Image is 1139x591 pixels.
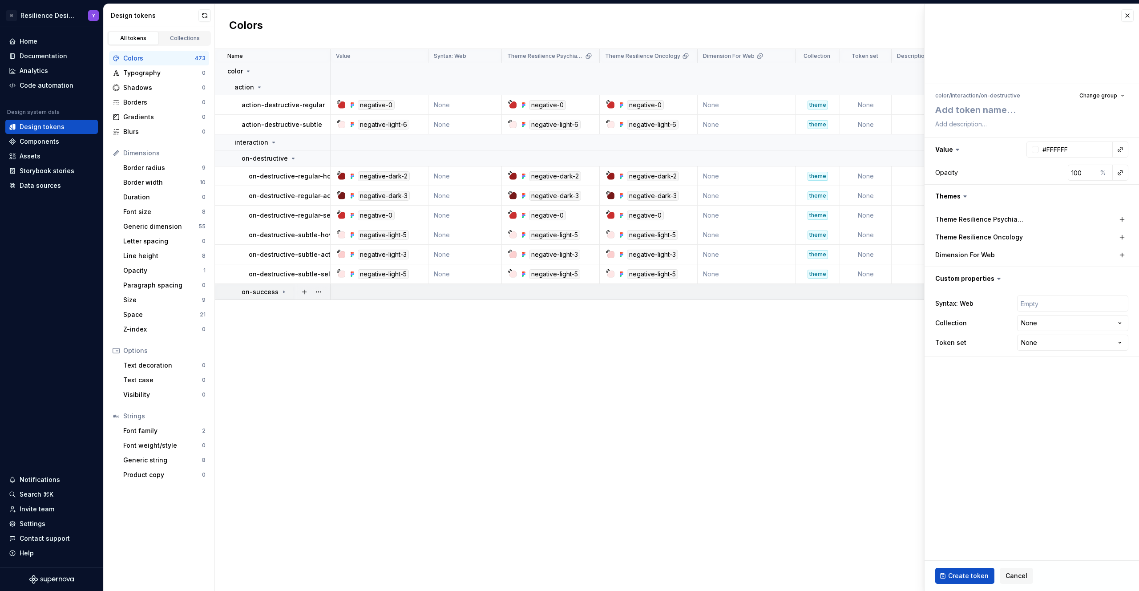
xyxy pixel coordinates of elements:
[1000,568,1033,584] button: Cancel
[627,191,679,201] div: negative-dark-3
[249,250,340,259] p: on-destructive-subtle-active
[698,264,796,284] td: None
[120,424,209,438] a: Font family2
[1079,92,1117,99] span: Change group
[111,11,198,20] div: Design tokens
[840,206,892,225] td: None
[808,191,828,200] div: theme
[935,168,958,177] div: Opacity
[627,230,678,240] div: negative-light-5
[234,138,268,147] p: interaction
[20,137,59,146] div: Components
[242,287,279,296] p: on-success
[120,278,209,292] a: Paragraph spacing0
[529,100,566,110] div: negative-0
[227,53,243,60] p: Name
[202,69,206,77] div: 0
[120,293,209,307] a: Size9
[935,568,994,584] button: Create token
[840,225,892,245] td: None
[935,338,966,347] label: Token set
[109,66,209,80] a: Typography0
[529,230,580,240] div: negative-light-5
[120,322,209,336] a: Z-index0
[529,269,580,279] div: negative-light-5
[109,51,209,65] a: Colors473
[120,373,209,387] a: Text case0
[358,250,409,259] div: negative-light-3
[123,127,202,136] div: Blurs
[123,69,202,77] div: Typography
[20,166,74,175] div: Storybook stories
[20,66,48,75] div: Analytics
[897,53,928,60] p: Description
[202,376,206,384] div: 0
[123,470,202,479] div: Product copy
[627,171,679,181] div: negative-dark-2
[109,81,209,95] a: Shadows0
[1068,165,1097,181] input: 100
[840,115,892,134] td: None
[249,231,339,239] p: on-destructive-subtle-hover
[202,391,206,398] div: 0
[358,100,395,110] div: negative-0
[840,245,892,264] td: None
[698,225,796,245] td: None
[123,163,202,172] div: Border radius
[198,223,206,230] div: 55
[808,270,828,279] div: theme
[195,55,206,62] div: 473
[242,101,325,109] p: action-destructive-regular
[935,92,949,99] li: color
[200,179,206,186] div: 10
[234,83,254,92] p: action
[5,78,98,93] a: Code automation
[698,166,796,186] td: None
[200,311,206,318] div: 21
[202,326,206,333] div: 0
[123,178,200,187] div: Border width
[358,230,409,240] div: negative-light-5
[203,267,206,274] div: 1
[935,299,973,308] label: Syntax: Web
[120,358,209,372] a: Text decoration0
[852,53,878,60] p: Token set
[698,95,796,115] td: None
[5,473,98,487] button: Notifications
[840,166,892,186] td: None
[123,412,206,421] div: Strings
[202,457,206,464] div: 8
[123,113,202,121] div: Gradients
[428,166,502,186] td: None
[1075,89,1128,102] button: Change group
[123,98,202,107] div: Borders
[808,211,828,220] div: theme
[120,219,209,234] a: Generic dimension55
[249,211,350,220] p: on-destructive-regular-selected
[428,186,502,206] td: None
[428,95,502,115] td: None
[935,233,1023,242] label: Theme Resilience Oncology
[698,245,796,264] td: None
[434,53,466,60] p: Syntax: Web
[20,505,54,514] div: Invite team
[202,238,206,245] div: 0
[29,575,74,584] svg: Supernova Logo
[5,49,98,63] a: Documentation
[358,120,409,130] div: negative-light-6
[202,471,206,478] div: 0
[120,468,209,482] a: Product copy0
[202,442,206,449] div: 0
[20,475,60,484] div: Notifications
[123,193,202,202] div: Duration
[202,128,206,135] div: 0
[5,178,98,193] a: Data sources
[935,251,995,259] label: Dimension For Web
[123,222,198,231] div: Generic dimension
[627,210,664,220] div: negative-0
[336,53,351,60] p: Value
[123,325,202,334] div: Z-index
[249,191,342,200] p: on-destructive-regular-active
[227,67,243,76] p: color
[358,210,395,220] div: negative-0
